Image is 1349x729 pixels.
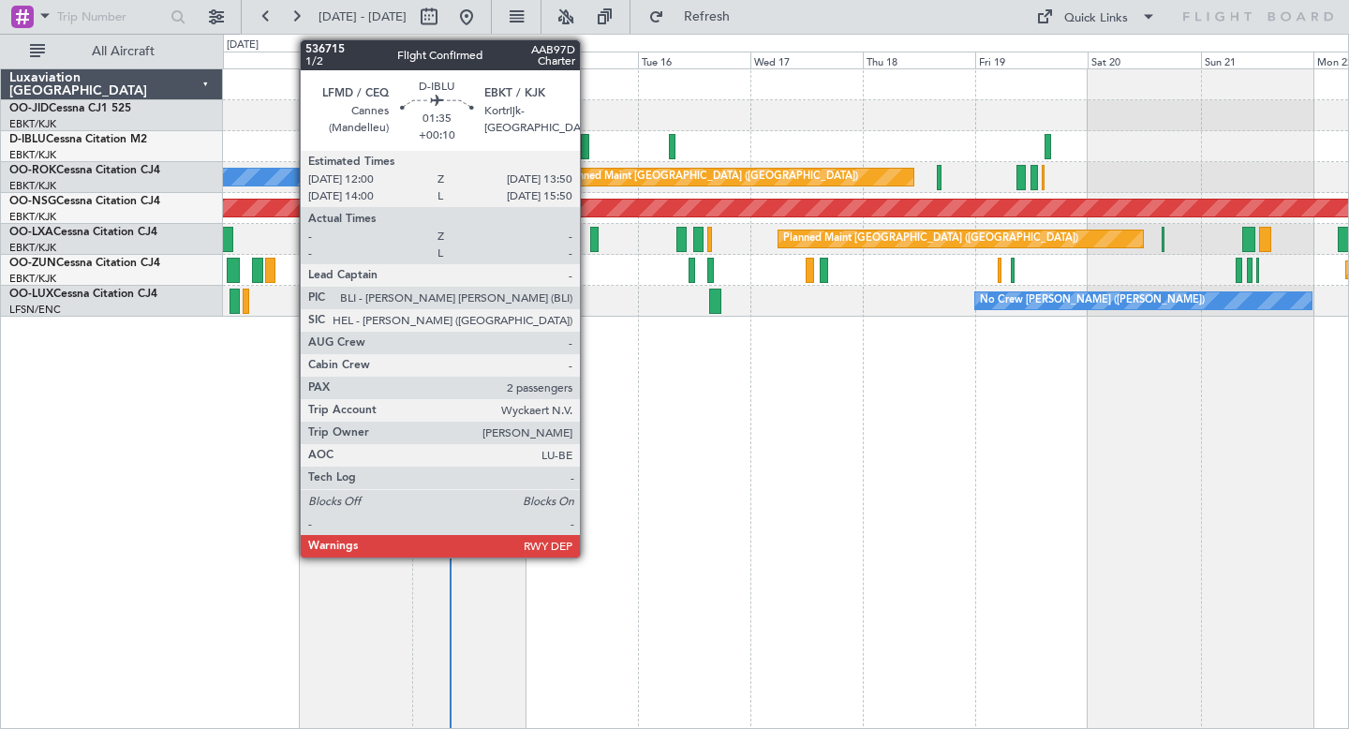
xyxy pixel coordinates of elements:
div: Planned Maint [GEOGRAPHIC_DATA] ([GEOGRAPHIC_DATA]) [563,163,858,191]
a: OO-JIDCessna CJ1 525 [9,103,131,114]
span: Refresh [668,10,747,23]
span: OO-ROK [9,165,56,176]
div: [DATE] [227,37,259,53]
div: Thu 18 [863,52,975,68]
div: Fri 19 [975,52,1088,68]
div: Sat 13 [300,52,412,68]
div: No Crew [PERSON_NAME] ([PERSON_NAME]) [980,287,1205,315]
div: Sun 21 [1201,52,1313,68]
input: Trip Number [57,3,165,31]
a: EBKT/KJK [9,117,56,131]
div: Mon 15 [526,52,638,68]
a: EBKT/KJK [9,148,56,162]
a: OO-LXACessna Citation CJ4 [9,227,157,238]
div: Planned Maint [GEOGRAPHIC_DATA] ([GEOGRAPHIC_DATA]) [783,225,1078,253]
span: OO-ZUN [9,258,56,269]
span: OO-LUX [9,289,53,300]
span: D-IBLU [9,134,46,145]
button: Refresh [640,2,752,32]
a: EBKT/KJK [9,241,56,255]
div: Tue 16 [638,52,750,68]
a: EBKT/KJK [9,210,56,224]
a: EBKT/KJK [9,179,56,193]
a: OO-ZUNCessna Citation CJ4 [9,258,160,269]
a: LFSN/ENC [9,303,61,317]
button: All Aircraft [21,37,203,67]
span: OO-JID [9,103,49,114]
span: OO-NSG [9,196,56,207]
div: Quick Links [1064,9,1128,28]
span: OO-LXA [9,227,53,238]
a: OO-ROKCessna Citation CJ4 [9,165,160,176]
span: All Aircraft [49,45,198,58]
a: EBKT/KJK [9,272,56,286]
a: D-IBLUCessna Citation M2 [9,134,147,145]
button: Quick Links [1027,2,1165,32]
a: OO-NSGCessna Citation CJ4 [9,196,160,207]
span: [DATE] - [DATE] [319,8,407,25]
a: OO-LUXCessna Citation CJ4 [9,289,157,300]
div: Sat 20 [1088,52,1200,68]
div: Wed 17 [750,52,863,68]
div: Fri 12 [187,52,300,68]
div: Sun 14 [412,52,525,68]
